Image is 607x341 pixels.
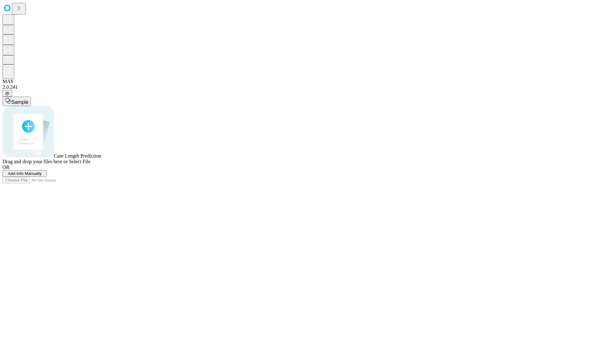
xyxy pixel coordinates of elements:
div: 2.0.241 [3,84,604,90]
span: Sample [11,99,28,105]
button: Sample [3,97,31,106]
span: @ [5,91,9,96]
button: @ [3,90,12,97]
button: Add Info Manually [3,170,47,177]
span: Drag and drop your files here or [3,159,68,164]
span: Add Info Manually [8,171,42,176]
span: Case Length Prediction [54,153,101,159]
span: Select File [69,159,90,164]
span: OR [3,165,9,170]
div: MAY [3,79,604,84]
